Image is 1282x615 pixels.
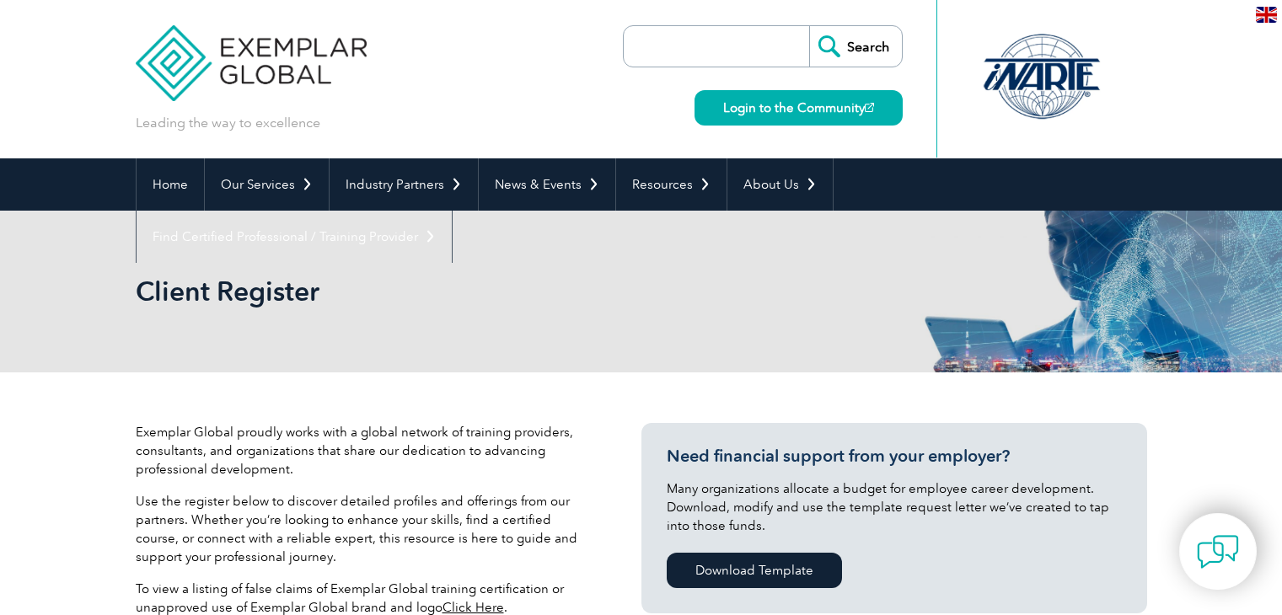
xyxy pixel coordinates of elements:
input: Search [809,26,902,67]
a: Find Certified Professional / Training Provider [137,211,452,263]
a: Login to the Community [695,90,903,126]
a: News & Events [479,158,615,211]
p: Leading the way to excellence [136,114,320,132]
a: Resources [616,158,727,211]
a: Download Template [667,553,842,588]
a: About Us [727,158,833,211]
a: Our Services [205,158,329,211]
h3: Need financial support from your employer? [667,446,1122,467]
p: Exemplar Global proudly works with a global network of training providers, consultants, and organ... [136,423,591,479]
a: Industry Partners [330,158,478,211]
a: Click Here [443,600,504,615]
img: open_square.png [865,103,874,112]
p: Many organizations allocate a budget for employee career development. Download, modify and use th... [667,479,1122,535]
img: contact-chat.png [1197,531,1239,573]
a: Home [137,158,204,211]
img: en [1256,7,1277,23]
p: Use the register below to discover detailed profiles and offerings from our partners. Whether you... [136,492,591,566]
h2: Client Register [136,278,844,305]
